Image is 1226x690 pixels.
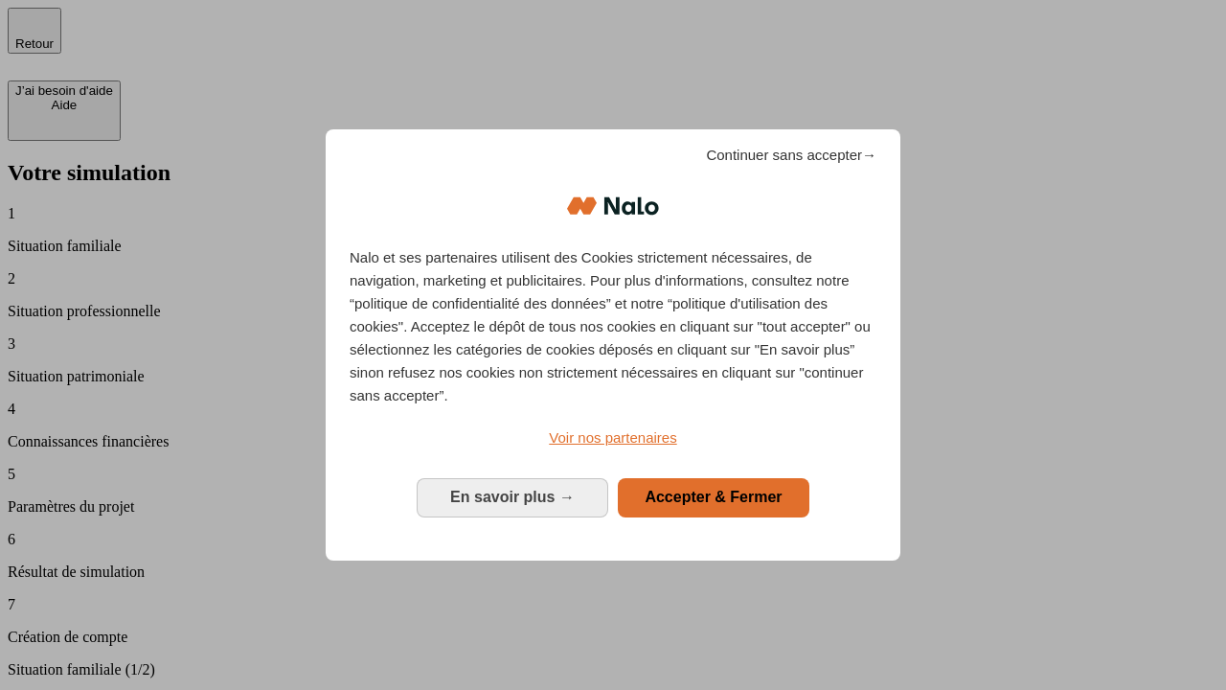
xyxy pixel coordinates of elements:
img: Logo [567,177,659,235]
span: En savoir plus → [450,489,575,505]
button: En savoir plus: Configurer vos consentements [417,478,608,517]
p: Nalo et ses partenaires utilisent des Cookies strictement nécessaires, de navigation, marketing e... [350,246,876,407]
button: Accepter & Fermer: Accepter notre traitement des données et fermer [618,478,809,517]
span: Continuer sans accepter→ [706,144,876,167]
span: Accepter & Fermer [645,489,782,505]
a: Voir nos partenaires [350,426,876,449]
span: Voir nos partenaires [549,429,676,446]
div: Bienvenue chez Nalo Gestion du consentement [326,129,900,560]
